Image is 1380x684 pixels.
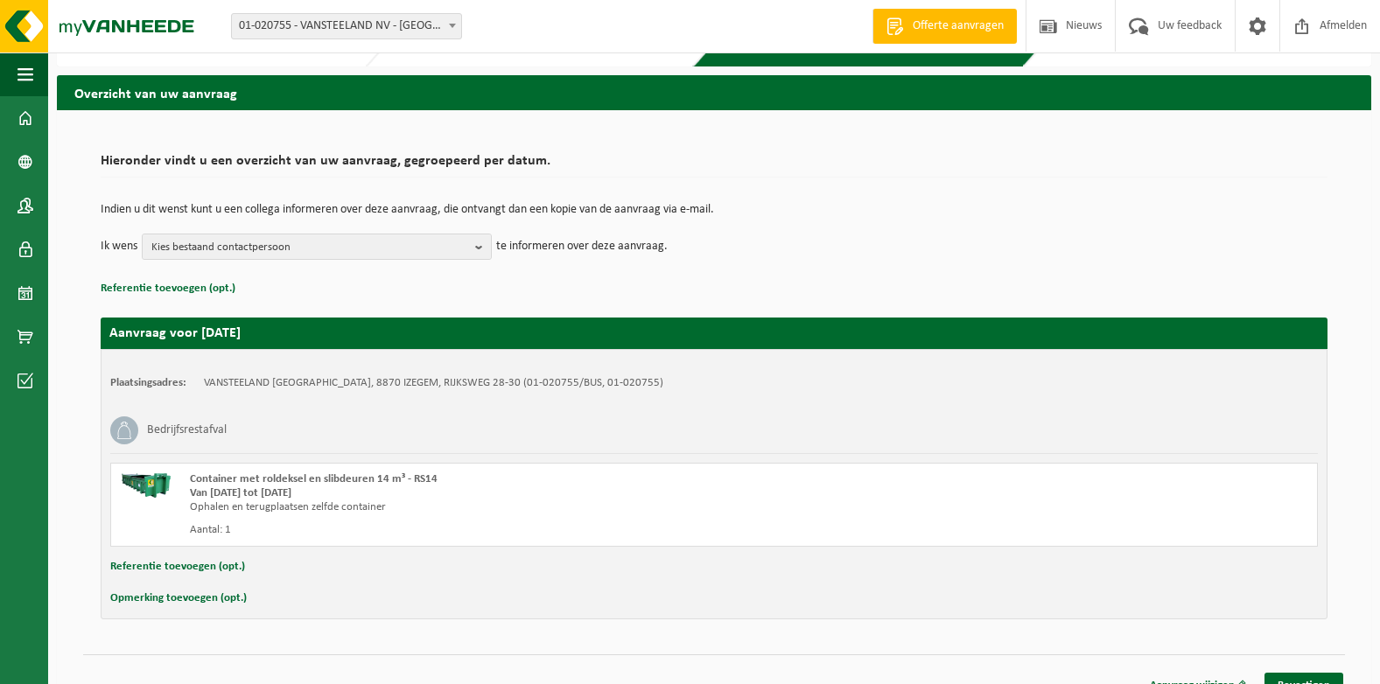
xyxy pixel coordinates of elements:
div: Ophalen en terugplaatsen zelfde container [190,500,784,514]
a: Offerte aanvragen [872,9,1017,44]
h2: Overzicht van uw aanvraag [57,75,1371,109]
button: Referentie toevoegen (opt.) [110,555,245,578]
span: Kies bestaand contactpersoon [151,234,468,261]
td: VANSTEELAND [GEOGRAPHIC_DATA], 8870 IZEGEM, RIJKSWEG 28-30 (01-020755/BUS, 01-020755) [204,376,663,390]
h2: Hieronder vindt u een overzicht van uw aanvraag, gegroepeerd per datum. [101,154,1327,178]
strong: Van [DATE] tot [DATE] [190,487,291,499]
span: Offerte aanvragen [908,17,1008,35]
img: HK-RS-14-GN-00.png [120,472,172,499]
p: Indien u dit wenst kunt u een collega informeren over deze aanvraag, die ontvangt dan een kopie v... [101,204,1327,216]
button: Kies bestaand contactpersoon [142,234,492,260]
strong: Plaatsingsadres: [110,377,186,388]
p: Ik wens [101,234,137,260]
strong: Aanvraag voor [DATE] [109,326,241,340]
span: 01-020755 - VANSTEELAND NV - IZEGEM [232,14,461,38]
button: Referentie toevoegen (opt.) [101,277,235,300]
div: Aantal: 1 [190,523,784,537]
span: Container met roldeksel en slibdeuren 14 m³ - RS14 [190,473,438,485]
p: te informeren over deze aanvraag. [496,234,668,260]
span: 01-020755 - VANSTEELAND NV - IZEGEM [231,13,462,39]
button: Opmerking toevoegen (opt.) [110,587,247,610]
h3: Bedrijfsrestafval [147,416,227,444]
